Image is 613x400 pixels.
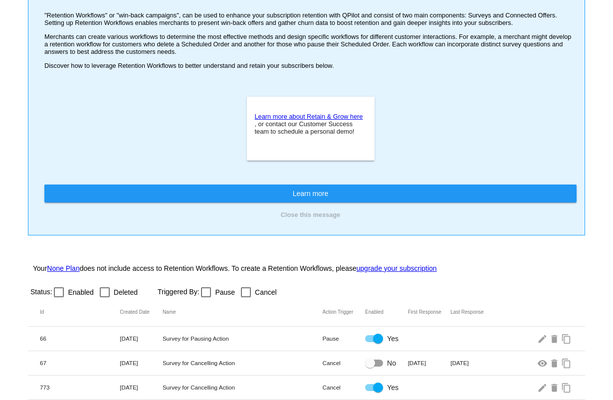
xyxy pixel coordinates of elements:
[387,358,396,368] span: No
[357,264,437,272] a: upgrade your subscription
[163,335,323,342] mat-cell: Survey for Pausing Action
[44,62,577,69] p: Discover how to leverage Retention Workflows to better understand and retain your subscribers below.
[549,331,561,346] mat-icon: delete
[120,360,163,366] mat-cell: [DATE]
[408,309,451,315] mat-header-cell: First Response
[323,360,366,366] mat-cell: Cancel
[158,288,200,296] span: Triggered By:
[387,334,399,344] span: Yes
[549,355,561,371] mat-icon: delete
[30,288,52,296] span: Status:
[537,380,549,395] mat-icon: edit
[561,380,573,395] mat-icon: content_copy
[450,360,493,366] mat-cell: [DATE]
[549,380,561,395] mat-icon: delete
[323,335,366,342] mat-cell: Pause
[44,11,577,26] p: "Retention Workflows" or "win-back campaigns", can be used to enhance your subscription retention...
[47,264,79,272] a: None Plan
[323,309,366,315] mat-header-cell: Action Trigger
[40,384,120,391] mat-cell: 773
[293,190,329,198] span: Learn more
[561,355,573,371] mat-icon: content_copy
[163,384,323,391] mat-cell: Survey for Cancelling Action
[387,383,399,393] span: Yes
[33,264,437,272] p: Your does not include access to Retention Workflows. To create a Retention Workflows, please
[44,33,577,55] p: Merchants can create various workflows to determine the most effective methods and design specifi...
[255,286,277,298] span: Cancel
[450,309,493,315] mat-header-cell: Last Response
[44,185,577,202] a: Learn more
[40,360,120,366] mat-cell: 67
[255,113,363,120] a: Learn more about Retain & Grow here
[114,286,138,298] span: Deleted
[40,335,120,342] mat-cell: 66
[365,309,408,315] mat-header-cell: Enabled
[215,286,235,298] span: Pause
[537,355,549,371] mat-icon: visibility
[120,335,163,342] mat-cell: [DATE]
[255,120,355,135] span: , or contact our Customer Success team to schedule a personal demo!
[561,331,573,346] mat-icon: content_copy
[163,309,323,315] mat-header-cell: Name
[44,210,577,219] button: Close this message
[537,331,549,346] mat-icon: edit
[163,360,323,366] mat-cell: Survey for Cancelling Action
[323,384,366,391] mat-cell: Cancel
[40,309,120,315] mat-header-cell: Id
[120,309,163,315] mat-header-cell: Created Date
[68,286,93,298] span: Enabled
[120,384,163,391] mat-cell: [DATE]
[408,360,451,366] mat-cell: [DATE]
